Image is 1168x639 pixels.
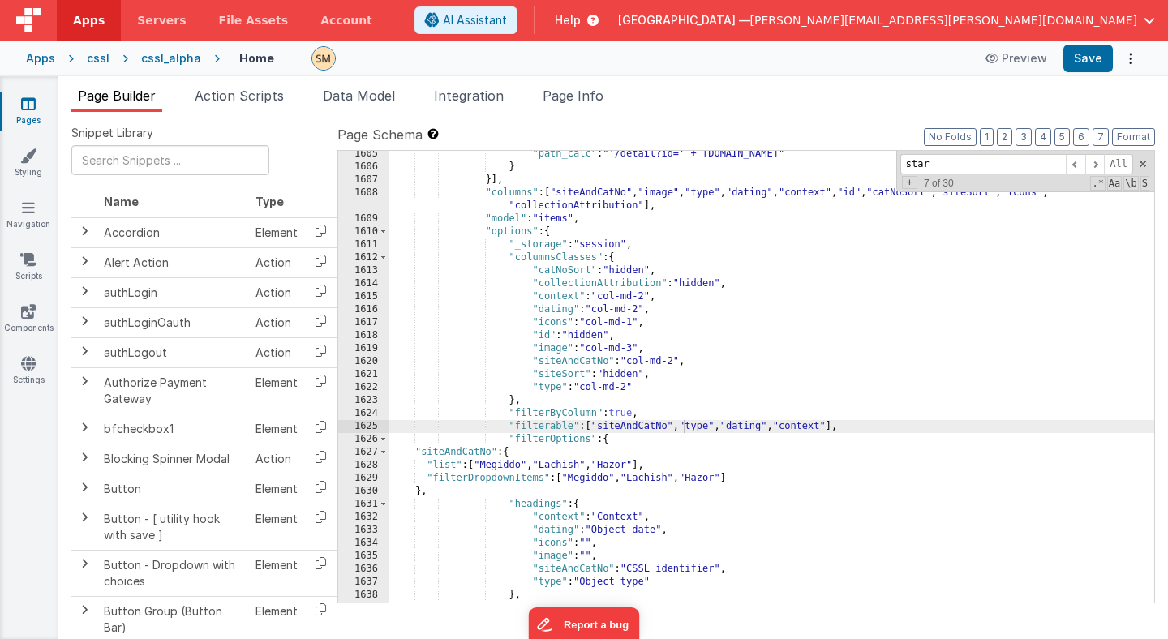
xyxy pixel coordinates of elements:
[249,474,304,504] td: Element
[249,550,304,596] td: Element
[338,524,389,537] div: 1633
[1112,128,1155,146] button: Format
[338,563,389,576] div: 1636
[97,414,249,444] td: bfcheckbox1
[1123,176,1138,191] span: Whole Word Search
[97,444,249,474] td: Blocking Spinner Modal
[249,307,304,337] td: Action
[1054,128,1070,146] button: 5
[338,148,389,161] div: 1605
[338,238,389,251] div: 1611
[1119,47,1142,70] button: Options
[434,88,504,104] span: Integration
[73,12,105,28] span: Apps
[338,303,389,316] div: 1616
[338,394,389,407] div: 1623
[338,576,389,589] div: 1637
[338,381,389,394] div: 1622
[338,251,389,264] div: 1612
[338,485,389,498] div: 1630
[1073,128,1089,146] button: 6
[338,459,389,472] div: 1628
[338,420,389,433] div: 1625
[71,145,269,175] input: Search Snippets ...
[338,498,389,511] div: 1631
[1063,45,1113,72] button: Save
[255,195,284,208] span: Type
[1107,176,1122,191] span: CaseSensitive Search
[338,342,389,355] div: 1619
[323,88,395,104] span: Data Model
[239,52,274,64] h4: Home
[980,128,994,146] button: 1
[78,88,156,104] span: Page Builder
[312,47,335,70] img: e9616e60dfe10b317d64a5e98ec8e357
[338,290,389,303] div: 1615
[338,212,389,225] div: 1609
[338,355,389,368] div: 1620
[543,88,603,104] span: Page Info
[900,154,1066,174] input: Search for
[338,472,389,485] div: 1629
[338,174,389,187] div: 1607
[338,264,389,277] div: 1613
[443,12,507,28] span: AI Assistant
[97,367,249,414] td: Authorize Payment Gateway
[338,511,389,524] div: 1632
[337,125,423,144] span: Page Schema
[338,407,389,420] div: 1624
[976,45,1057,71] button: Preview
[249,337,304,367] td: Action
[219,12,289,28] span: File Assets
[97,277,249,307] td: authLogin
[141,50,201,66] div: cssl_alpha
[249,367,304,414] td: Element
[338,187,389,212] div: 1608
[338,602,389,615] div: 1639
[924,128,977,146] button: No Folds
[338,316,389,329] div: 1617
[97,550,249,596] td: Button - Dropdown with choices
[249,414,304,444] td: Element
[1140,176,1149,191] span: Search In Selection
[249,277,304,307] td: Action
[97,337,249,367] td: authLogout
[249,247,304,277] td: Action
[338,589,389,602] div: 1638
[249,444,304,474] td: Action
[1035,128,1051,146] button: 4
[97,504,249,550] td: Button - [ utility hook with save ]
[618,12,1155,28] button: [GEOGRAPHIC_DATA] — [PERSON_NAME][EMAIL_ADDRESS][PERSON_NAME][DOMAIN_NAME]
[338,550,389,563] div: 1635
[618,12,750,28] span: [GEOGRAPHIC_DATA] —
[26,50,55,66] div: Apps
[917,178,960,189] span: 7 of 30
[338,329,389,342] div: 1618
[902,176,917,189] span: Toggel Replace mode
[97,247,249,277] td: Alert Action
[338,446,389,459] div: 1627
[414,6,517,34] button: AI Assistant
[249,504,304,550] td: Element
[750,12,1137,28] span: [PERSON_NAME][EMAIL_ADDRESS][PERSON_NAME][DOMAIN_NAME]
[104,195,139,208] span: Name
[338,433,389,446] div: 1626
[555,12,581,28] span: Help
[338,225,389,238] div: 1610
[1016,128,1032,146] button: 3
[338,277,389,290] div: 1614
[87,50,109,66] div: cssl
[1093,128,1109,146] button: 7
[97,307,249,337] td: authLoginOauth
[1104,154,1133,174] span: Alt-Enter
[71,125,153,141] span: Snippet Library
[97,217,249,248] td: Accordion
[137,12,186,28] span: Servers
[997,128,1012,146] button: 2
[1090,176,1105,191] span: RegExp Search
[195,88,284,104] span: Action Scripts
[338,161,389,174] div: 1606
[97,474,249,504] td: Button
[338,537,389,550] div: 1634
[338,368,389,381] div: 1621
